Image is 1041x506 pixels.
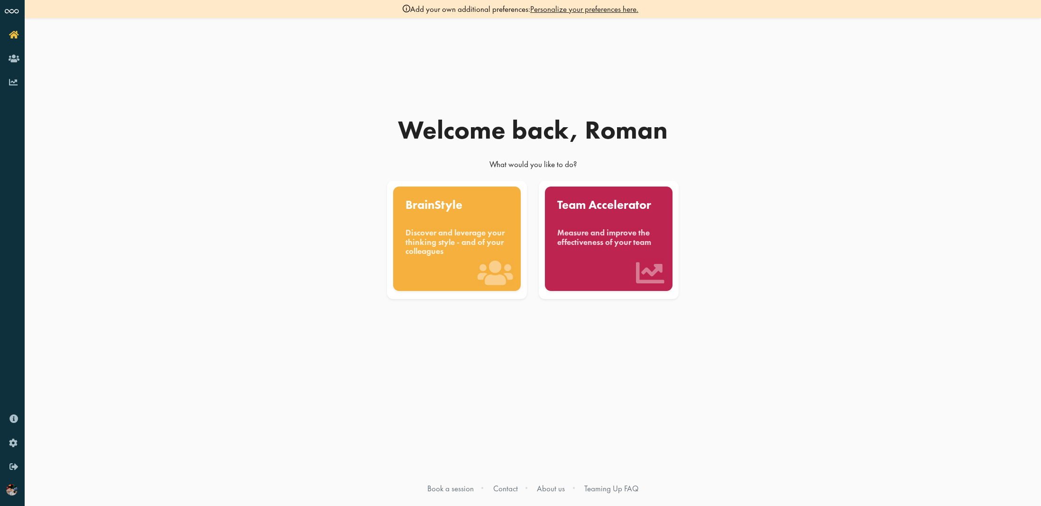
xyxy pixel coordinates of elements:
a: Team Accelerator Measure and improve the effectiveness of your team [537,181,681,300]
a: BrainStyle Discover and leverage your thinking style - and of your colleagues [385,181,529,300]
a: Book a session [427,483,474,494]
div: BrainStyle [405,199,509,211]
div: Welcome back, Roman [305,117,761,143]
a: About us [537,483,565,494]
a: Personalize your preferences here. [530,4,638,14]
a: Contact [493,483,518,494]
a: Teaming Up FAQ [584,483,638,494]
div: Team Accelerator [557,199,661,211]
div: Measure and improve the effectiveness of your team [557,228,661,247]
div: What would you like to do? [305,159,761,174]
img: info-black.svg [403,5,410,12]
div: Discover and leverage your thinking style - and of your colleagues [405,228,509,256]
